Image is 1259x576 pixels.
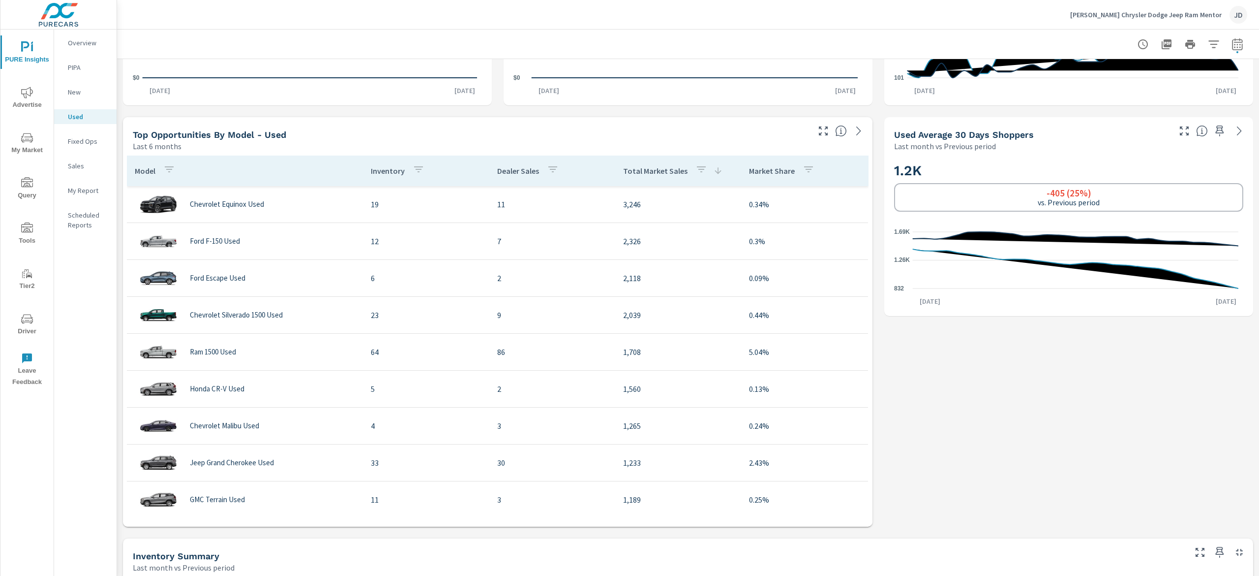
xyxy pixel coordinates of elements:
[532,86,566,96] p: [DATE]
[1157,34,1176,54] button: "Export Report to PDF"
[623,309,733,321] p: 2,039
[749,457,860,469] p: 2.43%
[54,109,117,124] div: Used
[1196,125,1208,137] span: A rolling 30 day total of daily Shoppers on the dealership website, averaged over the selected da...
[139,337,178,367] img: glamour
[1047,188,1091,198] h6: -405 (25%)
[190,495,245,504] p: GMC Terrain Used
[139,448,178,478] img: glamour
[3,132,51,156] span: My Market
[497,383,607,395] p: 2
[497,457,607,469] p: 30
[835,125,847,137] span: Find the biggest opportunities within your model lineup by seeing how each model is selling in yo...
[371,494,481,506] p: 11
[749,309,860,321] p: 0.44%
[497,235,607,247] p: 7
[139,226,178,256] img: glamour
[623,198,733,210] p: 3,246
[623,420,733,432] p: 1,265
[68,210,109,230] p: Scheduled Reports
[623,383,733,395] p: 1,560
[894,140,996,152] p: Last month vs Previous period
[749,198,860,210] p: 0.34%
[497,346,607,358] p: 86
[190,237,240,246] p: Ford F-150 Used
[497,420,607,432] p: 3
[3,352,51,388] span: Leave Feedback
[1209,296,1243,306] p: [DATE]
[133,74,140,81] text: $0
[371,420,481,432] p: 4
[371,272,481,284] p: 6
[54,35,117,50] div: Overview
[1038,198,1100,207] p: vs. Previous period
[54,208,117,232] div: Scheduled Reports
[1231,544,1247,560] button: Minimize Widget
[1180,34,1200,54] button: Print Report
[371,383,481,395] p: 5
[3,87,51,111] span: Advertise
[68,186,109,195] p: My Report
[371,235,481,247] p: 12
[190,384,244,393] p: Honda CR-V Used
[894,228,910,235] text: 1.69K
[894,285,904,292] text: 832
[133,129,286,140] h5: Top Opportunities by Model - Used
[190,458,274,467] p: Jeep Grand Cherokee Used
[68,136,109,146] p: Fixed Ops
[133,140,181,152] p: Last 6 months
[913,296,947,306] p: [DATE]
[371,346,481,358] p: 64
[190,274,245,283] p: Ford Escape Used
[1176,123,1192,139] button: Make Fullscreen
[894,74,904,81] text: 101
[1229,6,1247,24] div: JD
[133,562,235,574] p: Last month vs Previous period
[371,457,481,469] p: 33
[371,198,481,210] p: 19
[497,272,607,284] p: 2
[190,348,236,356] p: Ram 1500 Used
[513,74,520,81] text: $0
[828,86,863,96] p: [DATE]
[139,411,178,441] img: glamour
[623,346,733,358] p: 1,708
[68,63,109,72] p: PIPA
[371,309,481,321] p: 23
[623,235,733,247] p: 2,326
[135,166,155,176] p: Model
[3,177,51,201] span: Query
[623,166,688,176] p: Total Market Sales
[371,166,405,176] p: Inventory
[3,41,51,65] span: PURE Insights
[749,272,860,284] p: 0.09%
[623,457,733,469] p: 1,233
[68,161,109,171] p: Sales
[190,200,264,209] p: Chevrolet Equinox Used
[1228,34,1247,54] button: Select Date Range
[497,309,607,321] p: 9
[1231,123,1247,139] a: See more details in report
[623,494,733,506] p: 1,189
[1192,544,1208,560] button: Make Fullscreen
[68,87,109,97] p: New
[133,551,219,561] h5: Inventory Summary
[497,494,607,506] p: 3
[894,129,1034,140] h5: Used Average 30 Days Shoppers
[749,166,795,176] p: Market Share
[54,85,117,99] div: New
[894,257,910,264] text: 1.26K
[497,198,607,210] p: 11
[497,166,539,176] p: Dealer Sales
[139,263,178,293] img: glamour
[3,313,51,337] span: Driver
[1204,34,1224,54] button: Apply Filters
[623,272,733,284] p: 2,118
[851,123,867,139] a: See more details in report
[894,162,1243,179] h2: 1.2K
[139,485,178,514] img: glamour
[54,60,117,75] div: PIPA
[749,235,860,247] p: 0.3%
[749,383,860,395] p: 0.13%
[139,300,178,330] img: glamour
